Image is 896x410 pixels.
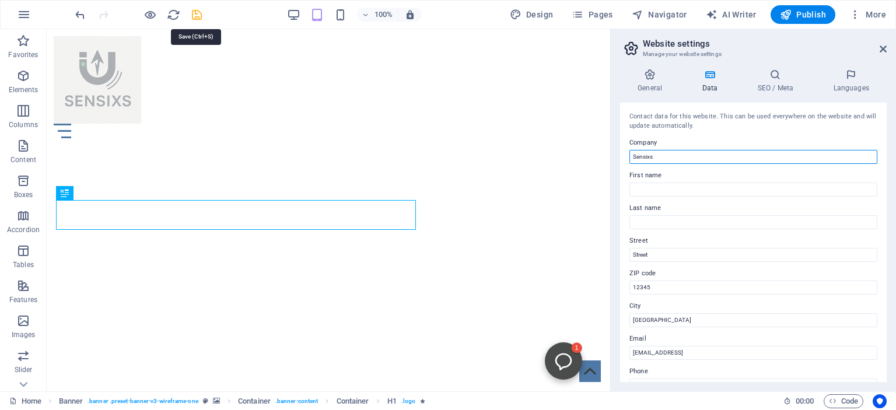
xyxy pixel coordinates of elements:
button: save [190,8,204,22]
p: Boxes [14,190,33,199]
button: Pages [567,5,617,24]
p: Columns [9,120,38,129]
span: Click to select. Double-click to edit [387,394,397,408]
p: Features [9,295,37,304]
h4: Data [684,69,740,93]
label: City [629,299,877,313]
p: Content [10,155,36,164]
button: 100% [357,8,398,22]
span: . logo [401,394,415,408]
h6: Session time [783,394,814,408]
button: undo [73,8,87,22]
span: . banner .preset-banner-v3-wireframe-one [87,394,198,408]
span: Click to select. Double-click to edit [238,394,271,408]
span: . banner-content [275,394,318,408]
label: First name [629,169,877,183]
label: ZIP code [629,267,877,281]
button: AI Writer [701,5,761,24]
h2: Website settings [643,38,887,49]
button: Navigator [627,5,692,24]
h4: General [620,69,684,93]
label: Company [629,136,877,150]
i: Undo: change_data (Ctrl+Z) [73,8,87,22]
i: Element contains an animation [420,398,425,404]
span: 00 00 [796,394,814,408]
h4: Languages [815,69,887,93]
i: This element contains a background [213,398,220,404]
button: More [845,5,891,24]
span: More [849,9,886,20]
span: Publish [780,9,826,20]
span: Click to select. Double-click to edit [59,394,83,408]
button: Click here to leave preview mode and continue editing [143,8,157,22]
span: Code [829,394,858,408]
label: Email [629,332,877,346]
span: AI Writer [706,9,757,20]
span: : [804,397,806,405]
span: Design [510,9,554,20]
button: Publish [771,5,835,24]
p: Tables [13,260,34,269]
h6: 100% [374,8,393,22]
p: Slider [15,365,33,374]
label: Street [629,234,877,248]
i: On resize automatically adjust zoom level to fit chosen device. [405,9,415,20]
span: Click to select. Double-click to edit [337,394,369,408]
p: Favorites [8,50,38,59]
i: Reload page [167,8,180,22]
label: Last name [629,201,877,215]
a: Click to cancel selection. Double-click to open Pages [9,394,41,408]
div: Design (Ctrl+Alt+Y) [505,5,558,24]
button: Open chatbot window [498,313,535,351]
p: Images [12,330,36,339]
i: This element is a customizable preset [203,398,208,404]
p: Elements [9,85,38,94]
label: Phone [629,365,877,379]
button: Code [824,394,863,408]
div: Contact data for this website. This can be used everywhere on the website and will update automat... [629,112,877,131]
p: Accordion [7,225,40,234]
nav: breadcrumb [59,394,426,408]
span: Pages [572,9,612,20]
h4: SEO / Meta [740,69,815,93]
h3: Manage your website settings [643,49,863,59]
button: Usercentrics [873,394,887,408]
span: Navigator [632,9,687,20]
button: Design [505,5,558,24]
button: reload [166,8,180,22]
